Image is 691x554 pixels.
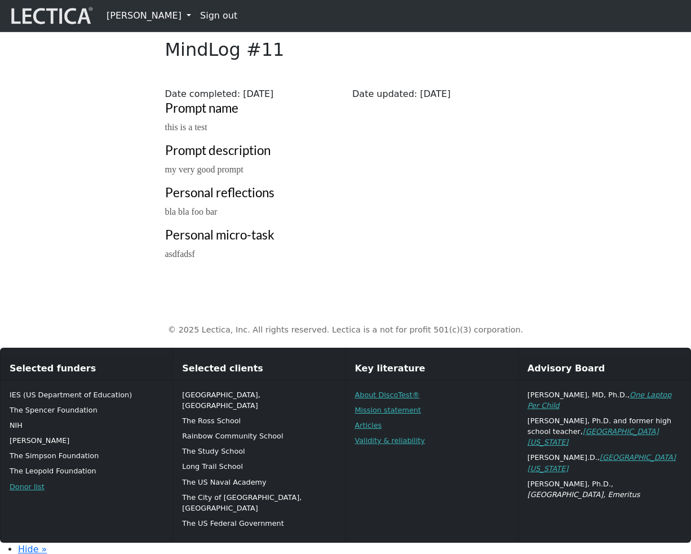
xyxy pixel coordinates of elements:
p: asdfadsf [165,247,526,261]
p: NIH [10,420,163,431]
h2: MindLog #11 [158,39,533,60]
a: Validity & reliability [355,436,425,445]
a: [GEOGRAPHIC_DATA][US_STATE] [528,427,659,446]
p: [PERSON_NAME].D., [528,452,681,473]
p: The Spencer Foundation [10,405,163,415]
a: Sign out [196,5,242,27]
p: Long Trail School [182,461,336,472]
p: The Leopold Foundation [10,466,163,476]
a: [GEOGRAPHIC_DATA][US_STATE] [528,453,676,472]
p: The US Naval Academy [182,477,336,487]
p: © 2025 Lectica, Inc. All rights reserved. Lectica is a not for profit 501(c)(3) corporation. [31,324,660,336]
a: About DiscoTest® [355,391,420,399]
p: my very good prompt [165,163,526,176]
p: IES (US Department of Education) [10,389,163,400]
img: lecticalive [8,5,93,26]
p: [PERSON_NAME] [10,435,163,446]
h3: Personal micro-task [165,228,526,243]
label: Date completed: [165,87,241,101]
p: [PERSON_NAME], Ph.D. [528,478,681,500]
p: The Study School [182,446,336,457]
h3: Prompt description [165,143,526,158]
h3: Personal reflections [165,185,526,201]
p: [GEOGRAPHIC_DATA], [GEOGRAPHIC_DATA] [182,389,336,411]
p: bla bla foo bar [165,205,526,219]
p: The City of [GEOGRAPHIC_DATA], [GEOGRAPHIC_DATA] [182,492,336,513]
p: The Simpson Foundation [10,450,163,461]
div: Advisory Board [519,357,690,380]
div: Date updated: [DATE] [345,87,533,101]
a: [PERSON_NAME] [102,5,196,27]
div: Key literature [346,357,518,380]
span: [DATE] [243,88,273,99]
p: this is a test [165,121,526,134]
a: Donor list [10,482,45,491]
p: [PERSON_NAME], MD, Ph.D., [528,389,681,411]
h3: Prompt name [165,101,526,116]
p: The Ross School [182,415,336,426]
p: Rainbow Community School [182,431,336,441]
p: [PERSON_NAME], Ph.D. and former high school teacher, [528,415,681,448]
a: Articles [355,421,382,429]
div: Selected funders [1,357,172,380]
div: Selected clients [173,357,345,380]
p: The US Federal Government [182,518,336,529]
a: One Laptop Per Child [528,391,672,410]
a: Mission statement [355,406,421,414]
